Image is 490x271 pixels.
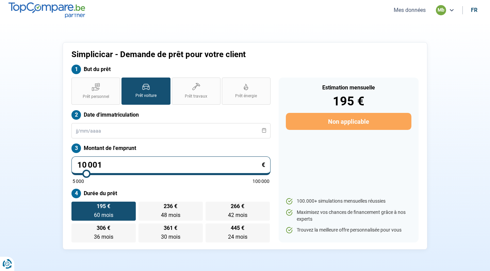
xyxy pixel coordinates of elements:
span: 42 mois [228,212,247,218]
span: 100 000 [252,179,269,184]
span: 445 € [231,225,244,231]
span: € [262,162,265,168]
label: But du prêt [71,65,271,74]
button: Mes données [392,6,428,14]
span: 361 € [164,225,177,231]
li: Trouvez la meilleure offre personnalisée pour vous [286,227,411,234]
span: 48 mois [161,212,180,218]
label: Date d'immatriculation [71,110,271,120]
h1: Simplicicar - Demande de prêt pour votre client [71,50,330,60]
input: jj/mm/aaaa [71,123,271,138]
div: Estimation mensuelle [286,85,411,90]
label: Montant de l'emprunt [71,143,271,153]
span: Prêt personnel [83,94,109,100]
span: 5 000 [72,179,84,184]
span: Prêt voiture [135,93,157,99]
span: 195 € [97,204,110,209]
div: fr [471,7,477,13]
div: 195 € [286,95,411,107]
li: Maximisez vos chances de financement grâce à nos experts [286,209,411,222]
span: 306 € [97,225,110,231]
label: Durée du prêt [71,189,271,198]
span: 60 mois [94,212,113,218]
span: Prêt énergie [235,93,257,99]
span: Prêt travaux [185,94,207,99]
button: Non applicable [286,113,411,130]
li: 100.000+ simulations mensuelles réussies [286,198,411,205]
span: 24 mois [228,234,247,240]
span: 266 € [231,204,244,209]
span: 36 mois [94,234,113,240]
img: TopCompare.be [9,2,85,18]
span: 236 € [164,204,177,209]
div: mb [436,5,446,15]
span: 30 mois [161,234,180,240]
